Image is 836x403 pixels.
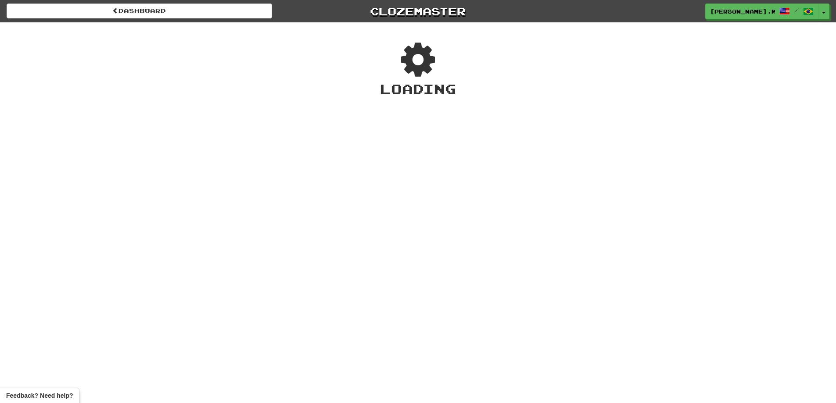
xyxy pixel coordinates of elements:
[710,7,775,15] span: [PERSON_NAME].morais
[705,4,818,19] a: [PERSON_NAME].morais /
[794,7,799,13] span: /
[6,391,73,400] span: Open feedback widget
[7,4,272,18] a: Dashboard
[285,4,551,19] a: Clozemaster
